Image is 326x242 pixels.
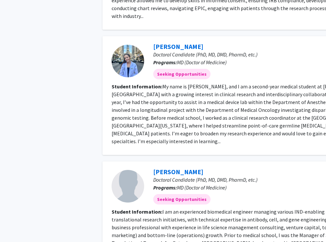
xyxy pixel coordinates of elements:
span: Doctoral Candidate (PhD, MD, DMD, PharmD, etc.) [153,176,258,183]
mat-chip: Seeking Opportunities [153,194,211,204]
b: Programs: [153,59,177,66]
span: MD (Doctor of Medicine) [177,59,227,66]
a: [PERSON_NAME] [153,42,203,51]
iframe: Chat [5,213,28,237]
b: Student Information: [112,83,162,90]
span: Doctoral Candidate (PhD, MD, DMD, PharmD, etc.) [153,51,258,58]
a: [PERSON_NAME] [153,168,203,176]
span: MD (Doctor of Medicine) [177,184,227,191]
b: Student Information: [112,208,162,215]
mat-chip: Seeking Opportunities [153,69,211,79]
b: Programs: [153,184,177,191]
